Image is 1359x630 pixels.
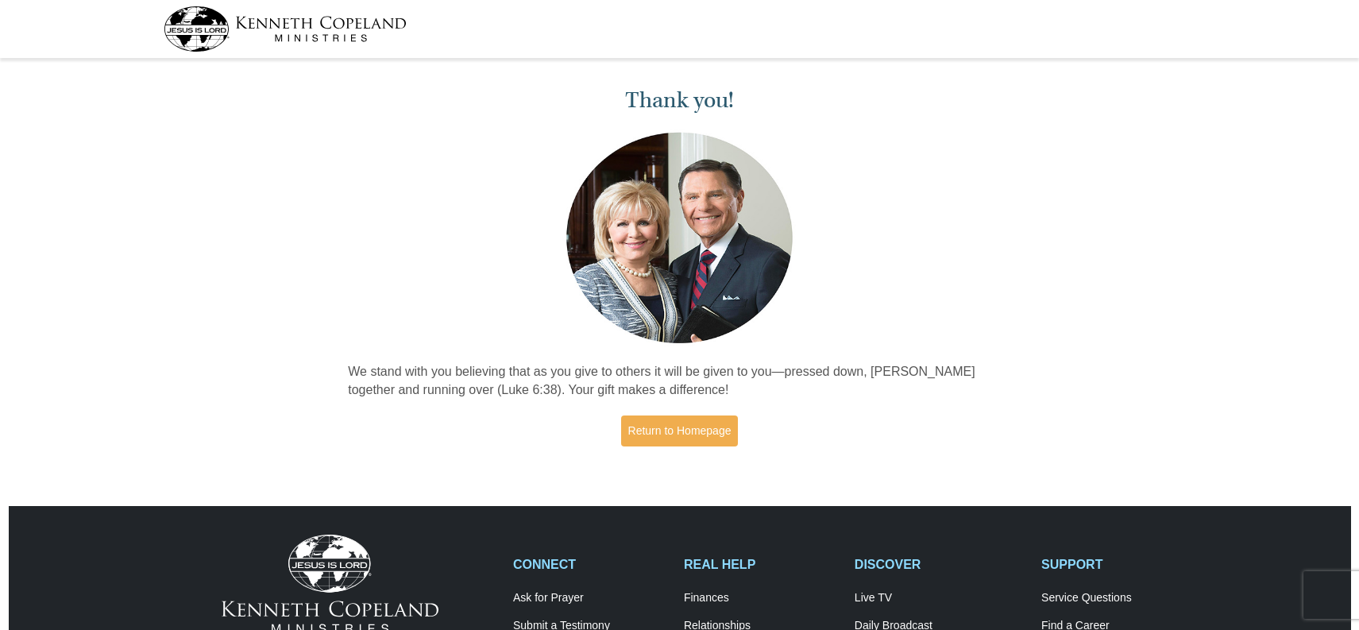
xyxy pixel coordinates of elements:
img: kcm-header-logo.svg [164,6,407,52]
a: Finances [684,591,838,605]
h1: Thank you! [348,87,1011,114]
h2: CONNECT [513,557,667,572]
h2: SUPPORT [1041,557,1195,572]
img: Kenneth and Gloria [562,129,797,347]
a: Live TV [855,591,1025,605]
h2: DISCOVER [855,557,1025,572]
p: We stand with you believing that as you give to others it will be given to you—pressed down, [PER... [348,363,1011,400]
h2: REAL HELP [684,557,838,572]
a: Return to Homepage [621,415,739,446]
a: Ask for Prayer [513,591,667,605]
a: Service Questions [1041,591,1195,605]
